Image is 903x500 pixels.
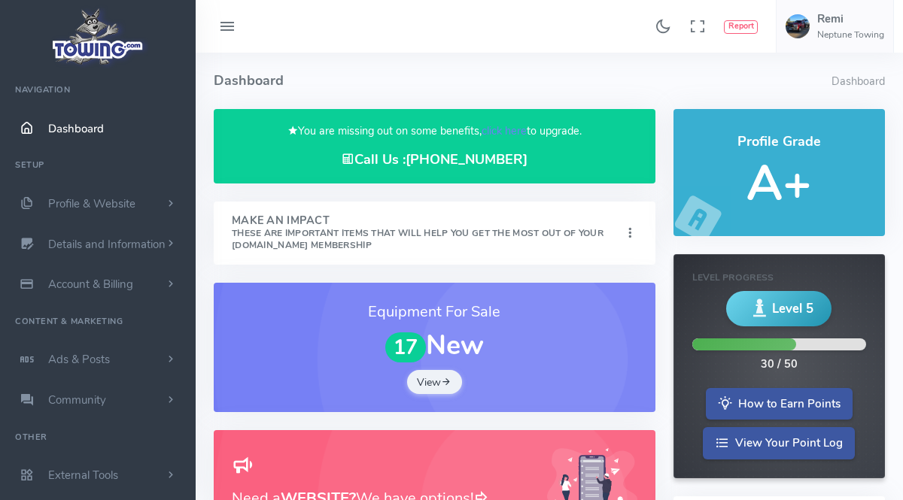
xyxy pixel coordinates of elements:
span: Community [48,392,106,408]
a: View [407,370,463,394]
h4: Profile Grade [692,135,867,150]
span: 17 [385,332,426,363]
h5: A+ [692,157,867,211]
div: 30 / 50 [761,356,798,373]
span: Ads & Posts [48,352,110,367]
span: Level 5 [772,299,813,318]
h3: Equipment For Sale [232,301,637,323]
a: click here [482,123,527,138]
img: user-image [786,14,810,38]
p: You are missing out on some benefits, to upgrade. [232,123,637,140]
h4: Call Us : [232,152,637,168]
button: Report [724,20,758,34]
h6: Level Progress [692,273,866,283]
small: These are important items that will help you get the most out of your [DOMAIN_NAME] Membership [232,227,604,251]
img: logo [47,5,149,68]
span: Dashboard [48,121,104,136]
h4: Dashboard [214,53,832,109]
a: How to Earn Points [706,388,853,420]
span: Profile & Website [48,196,135,211]
li: Dashboard [832,74,885,90]
a: View Your Point Log [703,427,855,459]
h6: Neptune Towing [817,30,884,40]
h4: Make An Impact [232,215,622,251]
a: [PHONE_NUMBER] [406,150,528,168]
span: External Tools [48,468,118,483]
h5: Remi [817,13,884,25]
span: Account & Billing [48,277,133,292]
span: Details and Information [48,237,166,252]
h1: New [232,331,637,362]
